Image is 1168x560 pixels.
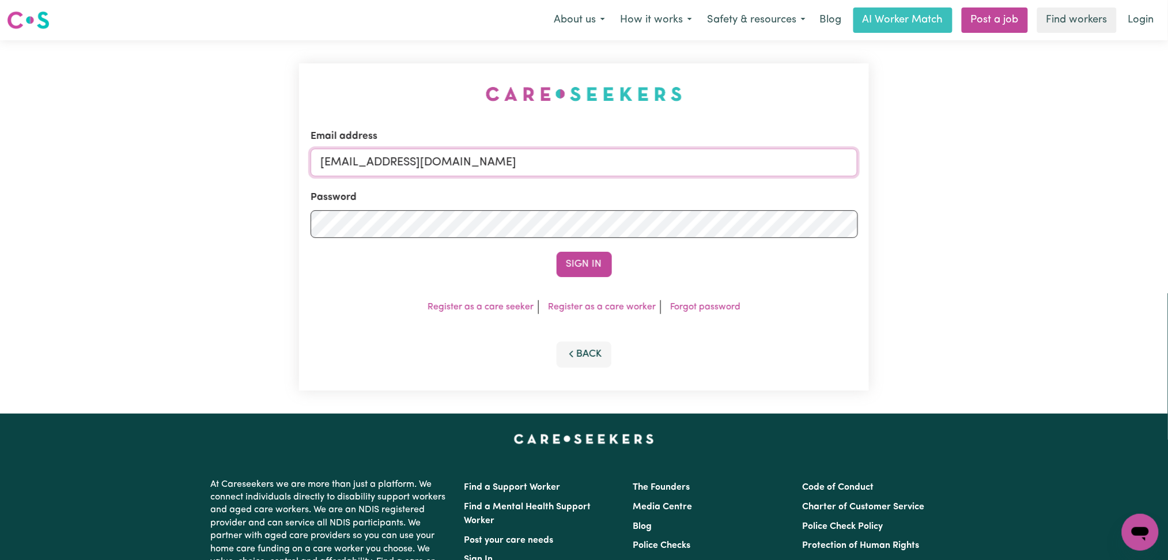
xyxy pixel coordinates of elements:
a: Register as a care worker [548,302,656,312]
a: Media Centre [633,502,693,512]
a: Careseekers home page [514,434,654,444]
button: How it works [613,8,700,32]
label: Email address [311,129,377,144]
a: Code of Conduct [802,483,874,492]
a: Post your care needs [464,536,554,545]
a: Police Checks [633,541,691,550]
label: Password [311,190,357,205]
input: Email address [311,149,858,176]
a: Find a Mental Health Support Worker [464,502,591,525]
a: Careseekers logo [7,7,50,33]
iframe: Button to launch messaging window [1122,514,1159,551]
a: Register as a care seeker [428,302,534,312]
a: Post a job [962,7,1028,33]
a: Police Check Policy [802,522,883,531]
a: The Founders [633,483,690,492]
a: Forgot password [670,302,740,312]
button: Safety & resources [700,8,813,32]
a: Find workers [1037,7,1117,33]
button: Back [557,342,612,367]
a: Protection of Human Rights [802,541,919,550]
img: Careseekers logo [7,10,50,31]
a: Blog [633,522,652,531]
a: Login [1121,7,1161,33]
button: About us [546,8,613,32]
a: Charter of Customer Service [802,502,924,512]
a: Find a Support Worker [464,483,561,492]
a: Blog [813,7,849,33]
a: AI Worker Match [853,7,952,33]
button: Sign In [557,252,612,277]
